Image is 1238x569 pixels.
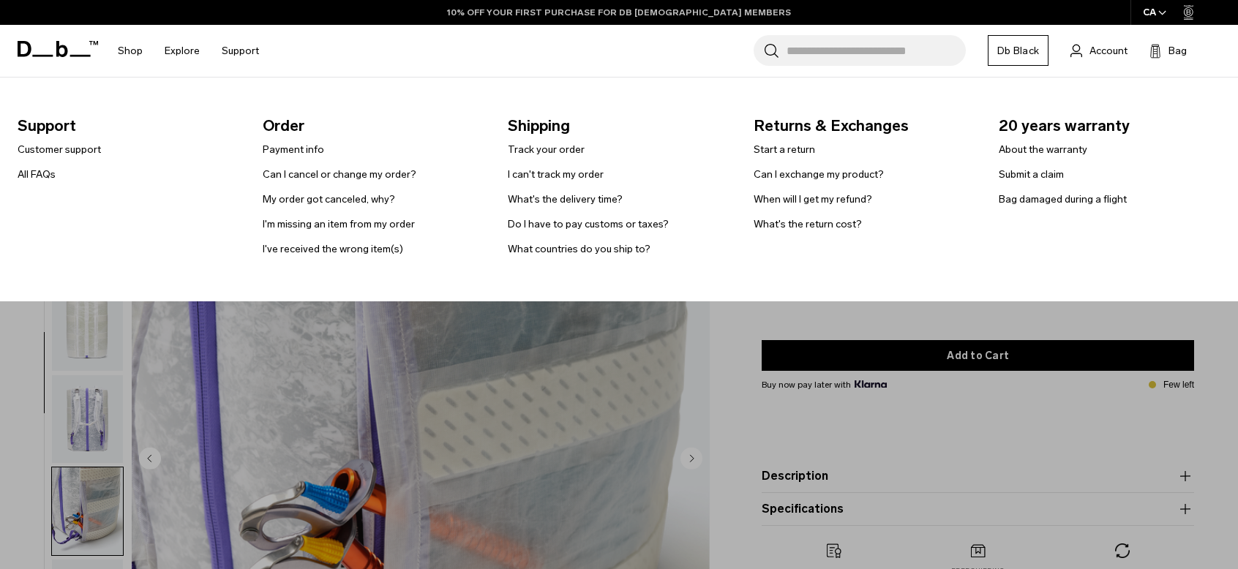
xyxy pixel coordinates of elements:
[754,142,815,157] a: Start a return
[18,114,239,137] span: Support
[263,192,395,207] a: My order got canceled, why?
[999,192,1127,207] a: Bag damaged during a flight
[999,142,1087,157] a: About the warranty
[508,142,585,157] a: Track your order
[263,241,403,257] a: I've received the wrong item(s)
[1089,43,1128,59] span: Account
[263,142,324,157] a: Payment info
[754,192,872,207] a: When will I get my refund?
[999,114,1220,137] span: 20 years warranty
[447,6,791,19] a: 10% OFF YOUR FIRST PURCHASE FOR DB [DEMOGRAPHIC_DATA] MEMBERS
[118,25,143,77] a: Shop
[18,142,101,157] a: Customer support
[18,167,56,182] a: All FAQs
[508,192,623,207] a: What's the delivery time?
[754,216,862,232] a: What's the return cost?
[508,216,669,232] a: Do I have to pay customs or taxes?
[1149,42,1187,59] button: Bag
[222,25,259,77] a: Support
[263,216,415,232] a: I'm missing an item from my order
[508,114,729,137] span: Shipping
[263,114,484,137] span: Order
[999,167,1064,182] a: Submit a claim
[988,35,1048,66] a: Db Black
[754,167,884,182] a: Can I exchange my product?
[1168,43,1187,59] span: Bag
[263,167,416,182] a: Can I cancel or change my order?
[165,25,200,77] a: Explore
[508,167,604,182] a: I can't track my order
[754,114,975,137] span: Returns & Exchanges
[508,241,650,257] a: What countries do you ship to?
[107,25,270,77] nav: Main Navigation
[1070,42,1128,59] a: Account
